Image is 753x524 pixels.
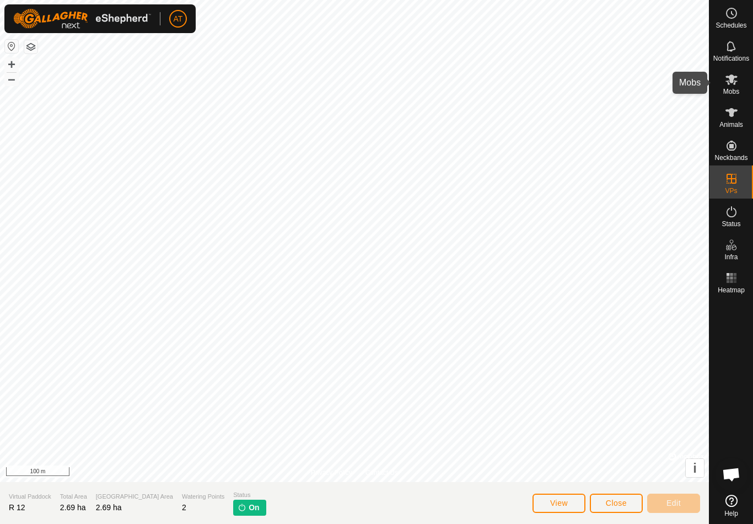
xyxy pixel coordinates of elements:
a: Contact Us [365,468,398,478]
span: Virtual Paddock [9,492,51,501]
span: Status [233,490,266,500]
span: Heatmap [718,287,745,293]
span: 2.69 ha [96,503,122,512]
div: Open chat [715,458,748,491]
span: Watering Points [182,492,224,501]
button: Edit [647,494,700,513]
span: Total Area [60,492,87,501]
span: Help [724,510,738,517]
span: Edit [666,499,681,507]
button: Reset Map [5,40,18,53]
button: View [533,494,585,513]
button: – [5,72,18,85]
span: VPs [725,188,737,194]
button: + [5,58,18,71]
span: AT [174,13,183,25]
span: Notifications [713,55,749,62]
button: i [686,459,704,477]
span: Neckbands [714,154,747,161]
span: Infra [724,254,738,260]
span: [GEOGRAPHIC_DATA] Area [96,492,173,501]
span: i [693,461,697,475]
span: 2.69 ha [60,503,86,512]
span: Schedules [716,22,746,29]
span: Animals [719,121,743,128]
span: On [249,502,259,514]
button: Map Layers [24,40,37,54]
span: Status [722,221,740,227]
img: Gallagher Logo [13,9,151,29]
a: Privacy Policy [311,468,352,478]
span: Close [606,499,627,507]
button: Close [590,494,643,513]
span: R 12 [9,503,25,512]
span: Mobs [723,88,739,95]
a: Help [709,490,753,521]
span: 2 [182,503,186,512]
img: turn-on [238,503,246,512]
span: View [550,499,568,507]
